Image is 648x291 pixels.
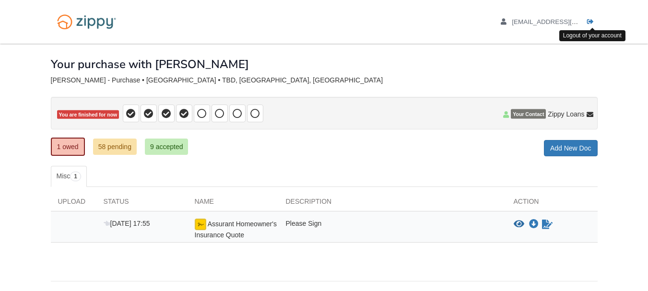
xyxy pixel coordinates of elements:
[541,219,554,230] a: Sign Form
[507,197,598,211] div: Action
[51,197,96,211] div: Upload
[587,18,598,28] a: Log out
[559,30,625,41] div: Logout of your account
[279,197,507,211] div: Description
[51,58,249,70] h1: Your purchase with [PERSON_NAME]
[70,172,81,181] span: 1
[93,139,137,155] a: 58 pending
[195,219,206,230] img: Ready for you to esign
[544,140,598,156] a: Add New Doc
[57,110,119,119] span: You are finished for now
[145,139,189,155] a: 9 accepted
[195,220,277,239] span: Assurant Homeowner's Insurance Quote
[96,197,188,211] div: Status
[51,76,598,84] div: [PERSON_NAME] - Purchase • [GEOGRAPHIC_DATA] • TBD, [GEOGRAPHIC_DATA], [GEOGRAPHIC_DATA]
[501,18,622,28] a: edit profile
[279,219,507,240] div: Please Sign
[104,220,150,227] span: [DATE] 17:55
[511,109,546,119] span: Your Contact
[51,10,122,34] img: Logo
[512,18,622,25] span: zach.stephenson99@gmail.com
[51,166,87,187] a: Misc
[548,109,584,119] span: Zippy Loans
[514,220,524,229] button: View Assurant Homeowner's Insurance Quote
[51,138,85,156] a: 1 owed
[188,197,279,211] div: Name
[529,221,539,228] a: Download Assurant Homeowner's Insurance Quote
